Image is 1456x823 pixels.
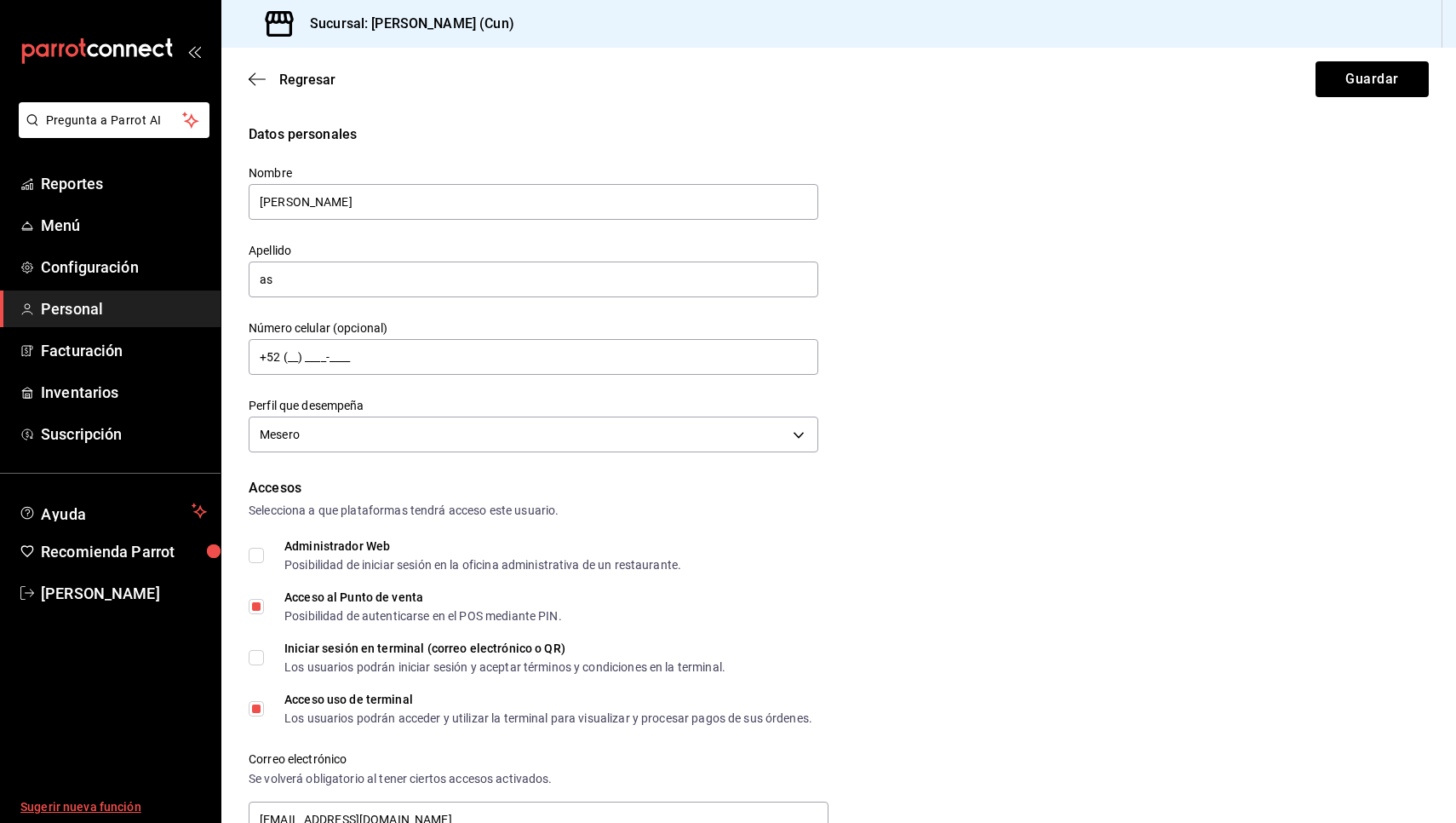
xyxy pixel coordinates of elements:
[279,72,335,88] span: Regresar
[41,582,207,605] span: [PERSON_NAME]
[284,559,681,571] div: Posibilidad de iniciar sesión en la oficina administrativa de un restaurante.
[19,102,209,138] button: Pregunta a Parrot AI
[284,610,562,622] div: Posibilidad de autenticarse en el POS mediante PIN.
[284,540,681,552] div: Administrador Web
[249,245,818,256] label: Apellido
[41,214,207,237] span: Menú
[20,798,207,816] span: Sugerir nueva función
[296,14,514,34] h3: Sucursal: [PERSON_NAME] (Cun)
[41,540,207,563] span: Recomienda Parrot
[249,72,335,88] button: Regresar
[284,661,725,673] div: Los usuarios podrán iniciar sesión y aceptar términos y condiciones en la terminal.
[41,256,207,279] span: Configuración
[249,478,1429,498] div: Accesos
[41,501,185,521] span: Ayuda
[249,417,818,452] div: Mesero
[12,124,209,141] a: Pregunta a Parrot AI
[41,172,207,195] span: Reportes
[187,44,201,58] button: open_drawer_menu
[249,322,818,334] label: Número celular (opcional)
[249,400,818,411] label: Perfil que desempeña
[249,753,828,765] label: Correo electrónico
[249,502,1429,520] div: Selecciona a que plataformas tendrá acceso este usuario.
[249,770,828,788] div: Se volverá obligatorio al tener ciertos accesos activados.
[41,381,207,404] span: Inventarios
[284,712,812,724] div: Los usuarios podrán acceder y utilizar la terminal para visualizar y procesar pagos de sus órdenes.
[284,591,562,603] div: Acceso al Punto de venta
[284,694,812,705] div: Acceso uso de terminal
[41,423,207,446] span: Suscripción
[1316,61,1429,97] button: Guardar
[249,124,1429,145] div: Datos personales
[249,167,818,179] label: Nombre
[41,339,207,362] span: Facturación
[46,112,183,129] span: Pregunta a Parrot AI
[284,642,725,654] div: Iniciar sesión en terminal (correo electrónico o QR)
[41,297,207,320] span: Personal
